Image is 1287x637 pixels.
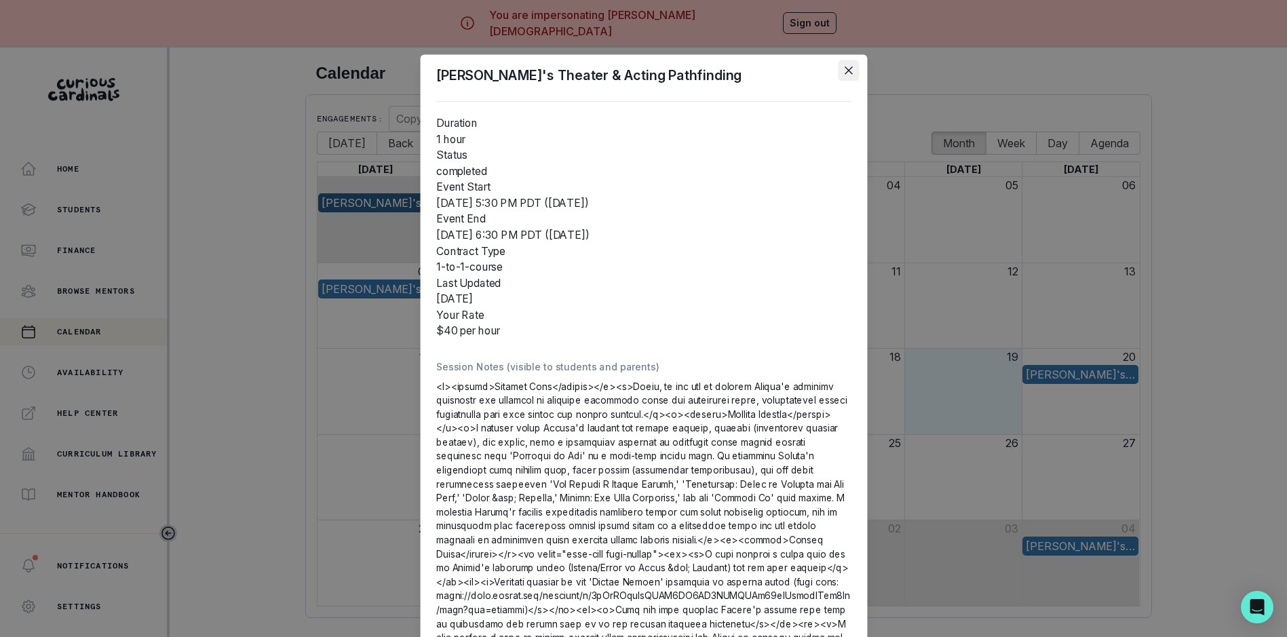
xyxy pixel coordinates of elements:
[436,195,851,211] dd: [DATE] 5:30 PM PDT ([DATE])
[436,163,851,179] dd: completed
[420,54,867,96] header: [PERSON_NAME]'s Theater & Acting Pathfinding
[436,131,851,147] dd: 1 hour
[436,147,851,163] dt: Status
[436,275,851,291] dt: Last Updated
[838,60,859,81] button: Close
[436,115,851,132] dt: Duration
[436,258,851,275] dd: 1-to-1-course
[436,243,851,259] dt: Contract Type
[436,179,851,195] dt: Event Start
[436,323,851,339] dd: $40 per hour
[436,211,851,227] dt: Event End
[1241,591,1273,623] div: Open Intercom Messenger
[436,307,851,323] dt: Your Rate
[436,360,851,374] p: Session Notes (visible to students and parents)
[436,227,851,243] dd: [DATE] 6:30 PM PDT ([DATE])
[436,290,851,307] dd: [DATE]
